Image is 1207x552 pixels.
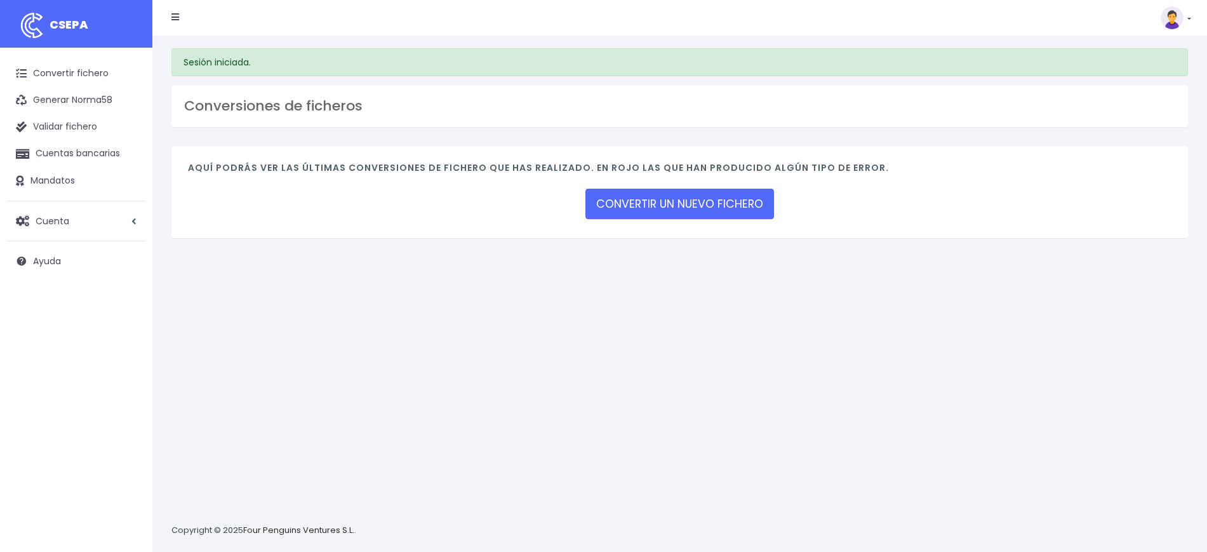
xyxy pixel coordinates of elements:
[184,98,1175,114] h3: Conversiones de ficheros
[1161,6,1184,29] img: profile
[171,48,1188,76] div: Sesión iniciada.
[6,208,146,234] a: Cuenta
[6,87,146,114] a: Generar Norma58
[6,114,146,140] a: Validar fichero
[50,17,88,32] span: CSEPA
[171,524,356,537] p: Copyright © 2025 .
[585,189,774,219] a: CONVERTIR UN NUEVO FICHERO
[188,163,1171,180] h4: Aquí podrás ver las últimas conversiones de fichero que has realizado. En rojo las que han produc...
[16,10,48,41] img: logo
[6,60,146,87] a: Convertir fichero
[6,168,146,194] a: Mandatos
[243,524,354,536] a: Four Penguins Ventures S.L.
[36,214,69,227] span: Cuenta
[6,248,146,274] a: Ayuda
[6,140,146,167] a: Cuentas bancarias
[33,255,61,267] span: Ayuda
